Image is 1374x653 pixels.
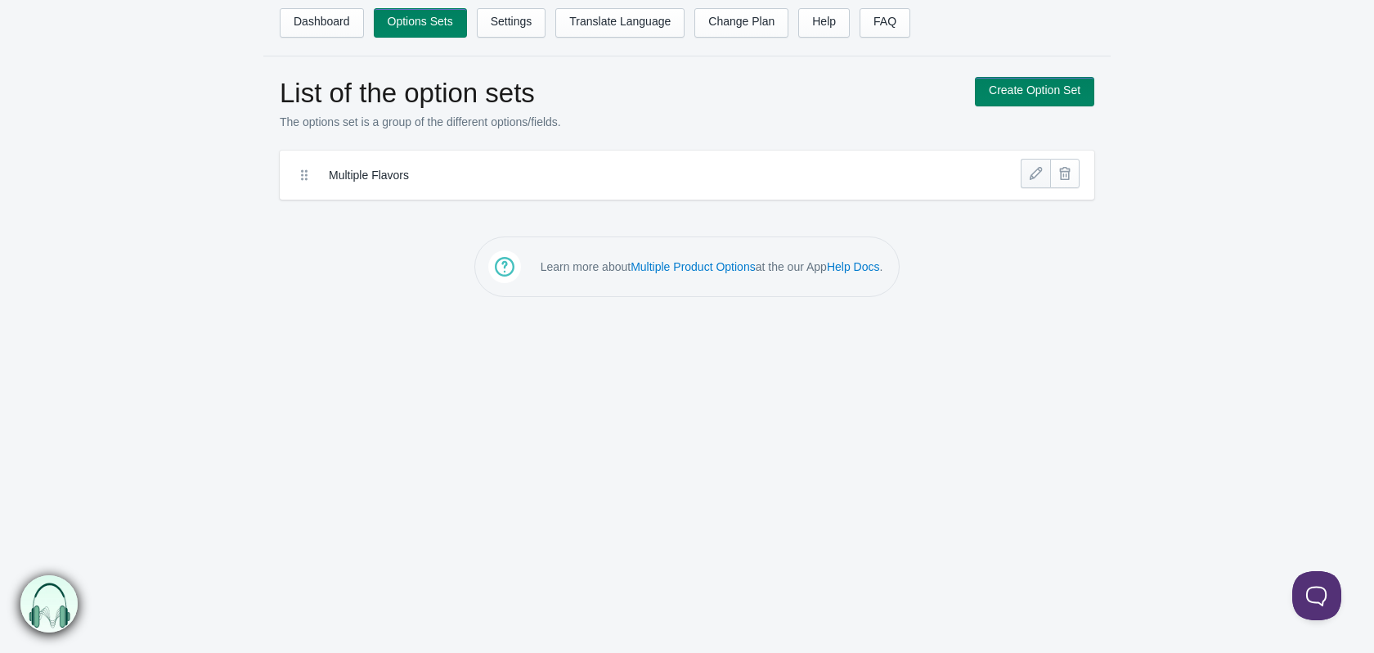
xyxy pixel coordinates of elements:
[798,8,850,38] a: Help
[975,77,1094,106] a: Create Option Set
[280,114,959,130] p: The options set is a group of the different options/fields.
[21,576,79,633] img: bxm.png
[541,259,883,275] p: Learn more about at the our App .
[329,167,925,183] label: Multiple Flavors
[860,8,910,38] a: FAQ
[827,260,880,273] a: Help Docs
[280,77,959,110] h1: List of the option sets
[374,8,467,38] a: Options Sets
[555,8,685,38] a: Translate Language
[477,8,546,38] a: Settings
[1292,571,1341,620] iframe: Toggle Customer Support
[694,8,788,38] a: Change Plan
[280,8,364,38] a: Dashboard
[631,260,756,273] a: Multiple Product Options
